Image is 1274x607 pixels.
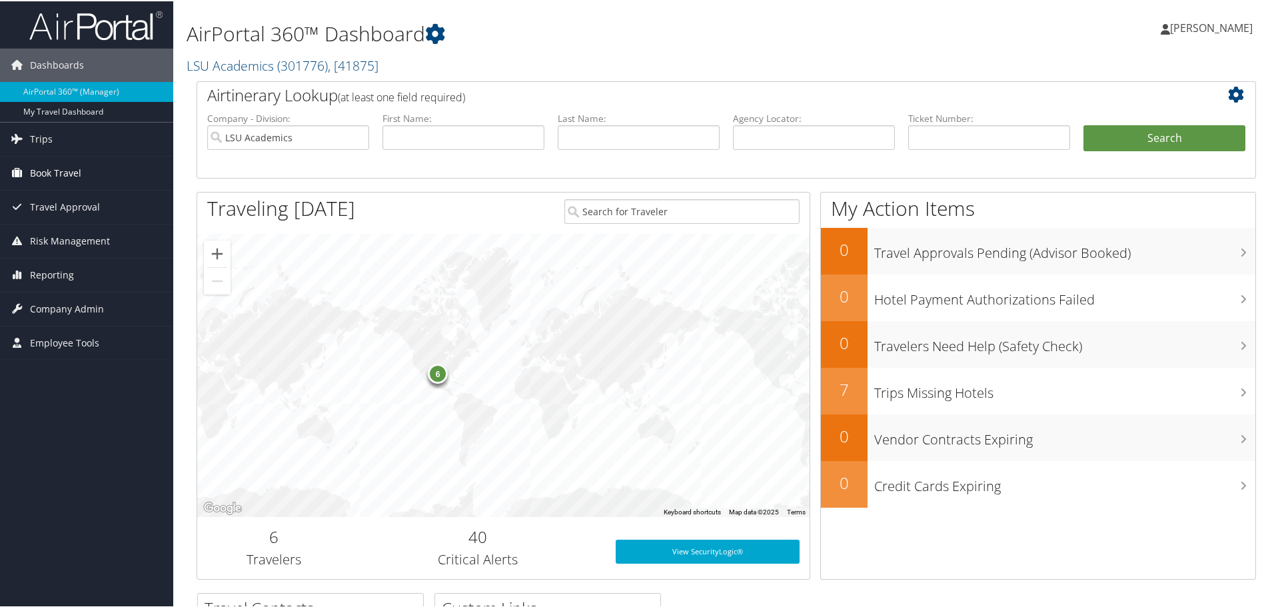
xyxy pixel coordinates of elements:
[30,189,100,223] span: Travel Approval
[207,111,369,124] label: Company - Division:
[328,55,378,73] span: , [ 41875 ]
[821,424,868,446] h2: 0
[428,362,448,382] div: 6
[874,422,1255,448] h3: Vendor Contracts Expiring
[821,330,868,353] h2: 0
[908,111,1070,124] label: Ticket Number:
[207,83,1157,105] h2: Airtinerary Lookup
[360,549,596,568] h3: Critical Alerts
[30,155,81,189] span: Book Travel
[564,198,800,223] input: Search for Traveler
[30,257,74,291] span: Reporting
[382,111,544,124] label: First Name:
[821,320,1255,366] a: 0Travelers Need Help (Safety Check)
[874,236,1255,261] h3: Travel Approvals Pending (Advisor Booked)
[207,549,340,568] h3: Travelers
[207,193,355,221] h1: Traveling [DATE]
[30,47,84,81] span: Dashboards
[338,89,465,103] span: (at least one field required)
[874,329,1255,354] h3: Travelers Need Help (Safety Check)
[30,121,53,155] span: Trips
[733,111,895,124] label: Agency Locator:
[821,366,1255,413] a: 7Trips Missing Hotels
[29,9,163,40] img: airportal-logo.png
[821,470,868,493] h2: 0
[874,376,1255,401] h3: Trips Missing Hotels
[874,469,1255,494] h3: Credit Cards Expiring
[558,111,720,124] label: Last Name:
[1170,19,1253,34] span: [PERSON_NAME]
[30,325,99,358] span: Employee Tools
[821,237,868,260] h2: 0
[187,55,378,73] a: LSU Academics
[187,19,906,47] h1: AirPortal 360™ Dashboard
[360,524,596,547] h2: 40
[201,498,245,516] img: Google
[821,193,1255,221] h1: My Action Items
[207,524,340,547] h2: 6
[616,538,800,562] a: View SecurityLogic®
[277,55,328,73] span: ( 301776 )
[821,377,868,400] h2: 7
[1083,124,1245,151] button: Search
[1161,7,1266,47] a: [PERSON_NAME]
[821,284,868,306] h2: 0
[874,283,1255,308] h3: Hotel Payment Authorizations Failed
[821,460,1255,506] a: 0Credit Cards Expiring
[821,273,1255,320] a: 0Hotel Payment Authorizations Failed
[664,506,721,516] button: Keyboard shortcuts
[201,498,245,516] a: Open this area in Google Maps (opens a new window)
[729,507,779,514] span: Map data ©2025
[787,507,806,514] a: Terms (opens in new tab)
[204,267,231,293] button: Zoom out
[30,291,104,324] span: Company Admin
[821,227,1255,273] a: 0Travel Approvals Pending (Advisor Booked)
[30,223,110,257] span: Risk Management
[821,413,1255,460] a: 0Vendor Contracts Expiring
[204,239,231,266] button: Zoom in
